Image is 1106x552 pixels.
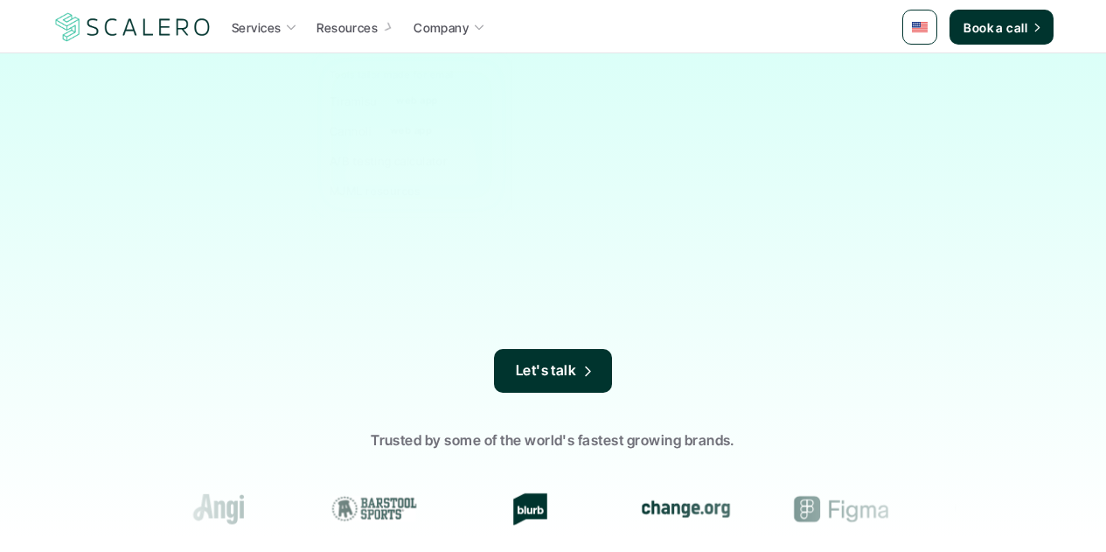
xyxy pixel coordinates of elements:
p: Resources [316,18,378,37]
p: Let's talk [516,360,577,382]
a: Let's talk [494,349,613,393]
p: Company [414,18,469,37]
p: From strategy to execution, we bring deep expertise in top lifecycle marketing platforms—[DOMAIN_... [269,240,838,340]
a: Scalero company logotype [52,11,213,43]
p: Book a call [963,18,1027,37]
h1: The premier lifecycle marketing studio✨ [247,105,859,231]
img: Scalero company logotype [52,10,213,44]
a: Book a call [949,10,1054,45]
p: Services [232,18,281,37]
